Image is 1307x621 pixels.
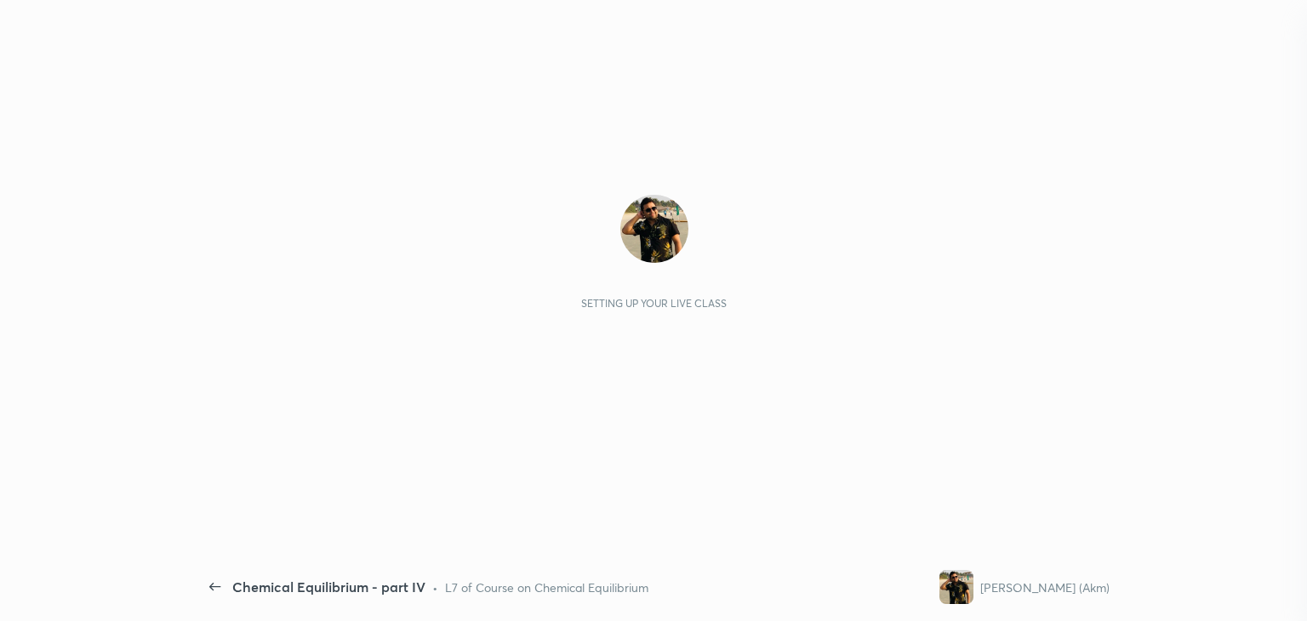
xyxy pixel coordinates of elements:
[445,578,648,596] div: L7 of Course on Chemical Equilibrium
[232,577,425,597] div: Chemical Equilibrium - part IV
[939,570,973,604] img: 972cef165c4e428681d13a87c9ec34ae.jpg
[581,297,727,310] div: Setting up your live class
[980,578,1110,596] div: [PERSON_NAME] (Akm)
[432,578,438,596] div: •
[620,195,688,263] img: 972cef165c4e428681d13a87c9ec34ae.jpg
